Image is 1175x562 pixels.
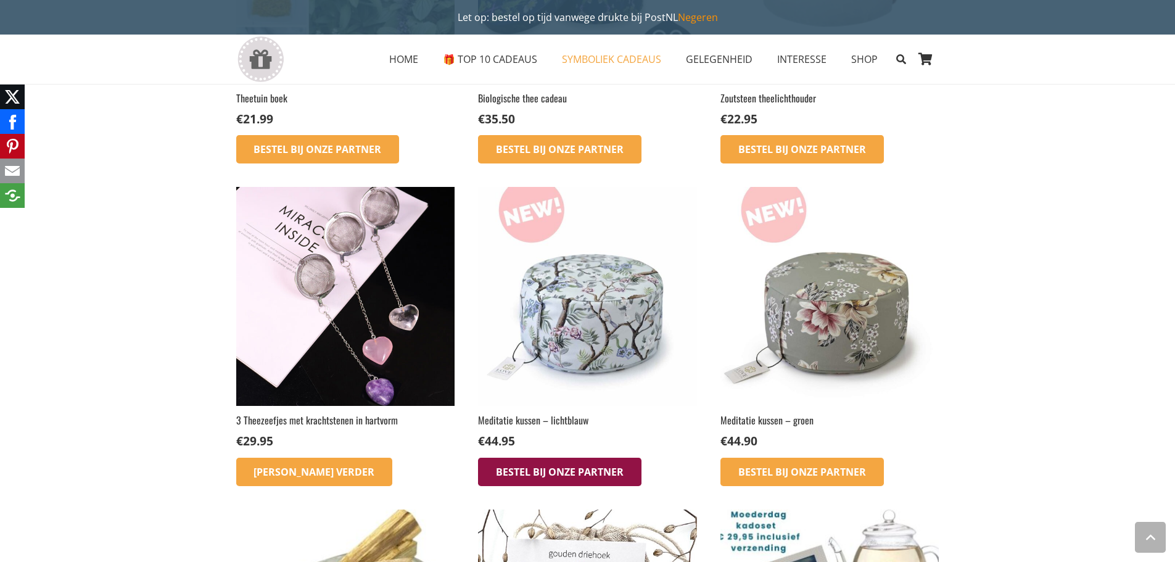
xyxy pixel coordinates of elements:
a: Meditatie kussen – lichtblauw €44.95 [478,187,696,450]
a: HOMEHOME Menu [377,44,431,75]
span: € [236,432,243,449]
bdi: 29.95 [236,432,273,449]
span: SHOP [851,52,878,66]
a: Bestel bij onze Partner [720,135,884,163]
a: gift-box-icon-grey-inspirerendwinkelen [236,36,285,83]
a: Negeren [678,10,718,24]
span: € [478,110,485,127]
a: Bestel bij onze Partner [478,135,641,163]
a: Meditatie kussen – groen €44.90 [720,187,939,450]
span: 🎁 TOP 10 CADEAUS [443,52,537,66]
img: Geef ontspanning en meditatie cadeau met deze prachtige ronde meditatie kussen! [720,187,939,405]
a: 🎁 TOP 10 CADEAUS🎁 TOP 10 CADEAUS Menu [431,44,550,75]
a: SYMBOLIEK CADEAUSSYMBOLIEK CADEAUS Menu [550,44,674,75]
h2: Zoutsteen theelichthouder [720,91,939,105]
a: GELEGENHEIDGELEGENHEID Menu [674,44,765,75]
h2: Theetuin boek [236,91,455,105]
h2: 3 Theezeefjes met krachtstenen in hartvorm [236,413,455,427]
a: Terug naar top [1135,522,1166,553]
a: 3 Theezeefjes met krachtstenen in hartvorm €29.95 [236,187,455,450]
span: € [478,432,485,449]
span: SYMBOLIEK CADEAUS [562,52,661,66]
a: Lees meer over “3 Theezeefjes met krachtstenen in hartvorm” [236,458,393,486]
h2: Biologische thee cadeau [478,91,696,105]
a: SHOPSHOP Menu [839,44,890,75]
img: Cadeau meditatie kussen - geef ontspanning , rust en geluk cadeau met deze schitterende zitkussen... [478,187,696,405]
span: HOME [389,52,418,66]
img: 3 Theezeefjes met krachtstenen in hartvorm [236,187,455,405]
a: Zoeken [890,44,912,75]
span: € [720,110,727,127]
bdi: 35.50 [478,110,515,127]
span: € [720,432,727,449]
bdi: 22.95 [720,110,757,127]
bdi: 44.95 [478,432,515,449]
bdi: 21.99 [236,110,273,127]
span: INTERESSE [777,52,827,66]
a: Winkelwagen [912,35,939,84]
h2: Meditatie kussen – groen [720,413,939,427]
a: INTERESSEINTERESSE Menu [765,44,839,75]
bdi: 44.90 [720,432,757,449]
a: Bestel bij onze Partner [720,458,884,486]
h2: Meditatie kussen – lichtblauw [478,413,696,427]
span: GELEGENHEID [686,52,752,66]
span: € [236,110,243,127]
a: Bestel bij onze Partner [236,135,400,163]
a: Bestel bij onze Partner [478,458,641,486]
